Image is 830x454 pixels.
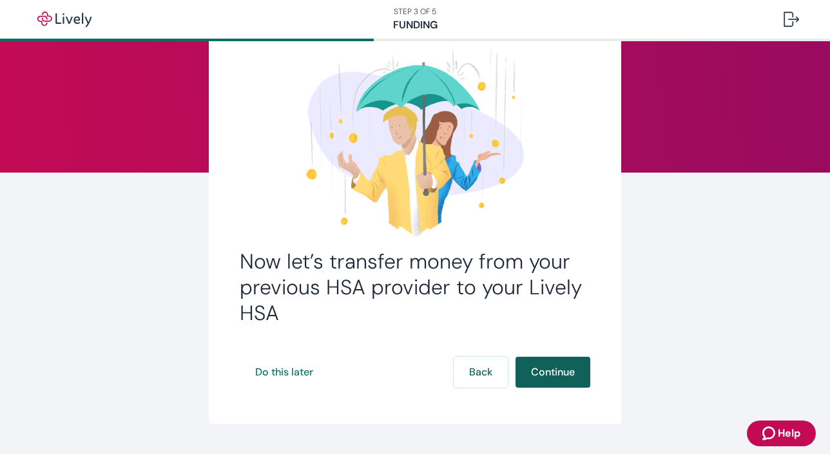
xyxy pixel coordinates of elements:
button: Zendesk support iconHelp [747,421,816,446]
button: Back [454,357,508,388]
button: Log out [773,4,809,35]
svg: Zendesk support icon [762,426,778,441]
h2: Now let’s transfer money from your previous HSA provider to your Lively HSA [240,249,590,326]
span: Help [778,426,800,441]
button: Continue [516,357,590,388]
button: Do this later [240,357,329,388]
img: Lively [28,12,101,27]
